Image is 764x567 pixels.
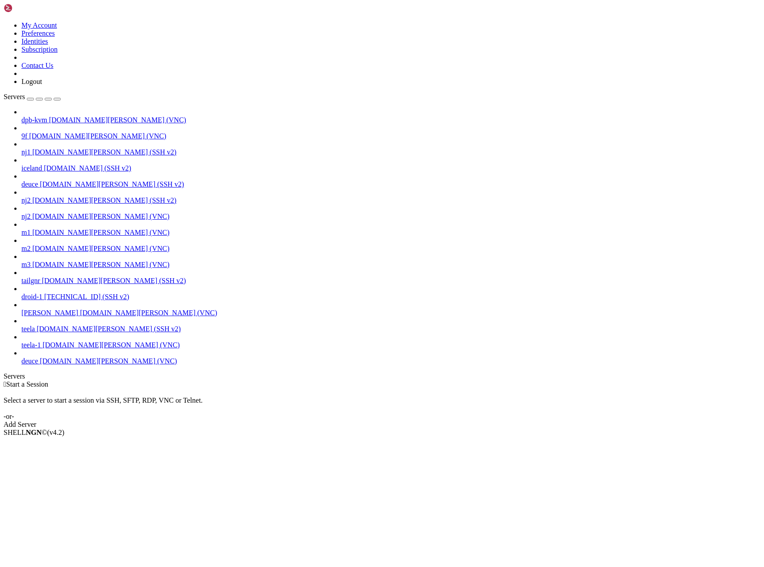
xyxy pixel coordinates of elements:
[26,429,42,436] b: NGN
[4,93,61,100] a: Servers
[49,116,186,124] span: [DOMAIN_NAME][PERSON_NAME] (VNC)
[21,301,760,317] li: [PERSON_NAME] [DOMAIN_NAME][PERSON_NAME] (VNC)
[21,349,760,365] li: deuce [DOMAIN_NAME][PERSON_NAME] (VNC)
[32,213,169,220] span: [DOMAIN_NAME][PERSON_NAME] (VNC)
[21,253,760,269] li: m3 [DOMAIN_NAME][PERSON_NAME] (VNC)
[21,164,42,172] span: iceland
[40,357,177,365] span: [DOMAIN_NAME][PERSON_NAME] (VNC)
[21,229,760,237] a: m1 [DOMAIN_NAME][PERSON_NAME] (VNC)
[21,156,760,172] li: iceland [DOMAIN_NAME] (SSH v2)
[21,172,760,188] li: deuce [DOMAIN_NAME][PERSON_NAME] (SSH v2)
[32,245,169,252] span: [DOMAIN_NAME][PERSON_NAME] (VNC)
[21,221,760,237] li: m1 [DOMAIN_NAME][PERSON_NAME] (VNC)
[47,429,65,436] span: 4.2.0
[21,188,760,204] li: nj2 [DOMAIN_NAME][PERSON_NAME] (SSH v2)
[21,78,42,85] a: Logout
[21,277,760,285] a: tailgnr [DOMAIN_NAME][PERSON_NAME] (SSH v2)
[21,269,760,285] li: tailgnr [DOMAIN_NAME][PERSON_NAME] (SSH v2)
[21,62,54,69] a: Contact Us
[21,341,760,349] a: teela-1 [DOMAIN_NAME][PERSON_NAME] (VNC)
[21,140,760,156] li: nj1 [DOMAIN_NAME][PERSON_NAME] (SSH v2)
[32,229,169,236] span: [DOMAIN_NAME][PERSON_NAME] (VNC)
[43,341,180,349] span: [DOMAIN_NAME][PERSON_NAME] (VNC)
[21,204,760,221] li: nj2 [DOMAIN_NAME][PERSON_NAME] (VNC)
[21,29,55,37] a: Preferences
[21,245,760,253] a: m2 [DOMAIN_NAME][PERSON_NAME] (VNC)
[21,357,760,365] a: deuce [DOMAIN_NAME][PERSON_NAME] (VNC)
[32,261,169,268] span: [DOMAIN_NAME][PERSON_NAME] (VNC)
[21,164,760,172] a: iceland [DOMAIN_NAME] (SSH v2)
[21,325,760,333] a: teela [DOMAIN_NAME][PERSON_NAME] (SSH v2)
[21,213,760,221] a: nj2 [DOMAIN_NAME][PERSON_NAME] (VNC)
[6,380,48,388] span: Start a Session
[21,148,760,156] a: nj1 [DOMAIN_NAME][PERSON_NAME] (SSH v2)
[80,309,217,317] span: [DOMAIN_NAME][PERSON_NAME] (VNC)
[21,245,30,252] span: m2
[21,333,760,349] li: teela-1 [DOMAIN_NAME][PERSON_NAME] (VNC)
[37,325,181,333] span: [DOMAIN_NAME][PERSON_NAME] (SSH v2)
[21,285,760,301] li: droid-1 [TECHNICAL_ID] (SSH v2)
[42,277,186,284] span: [DOMAIN_NAME][PERSON_NAME] (SSH v2)
[21,261,30,268] span: m3
[21,341,41,349] span: teela-1
[21,293,42,300] span: droid-1
[4,372,760,380] div: Servers
[21,196,760,204] a: nj2 [DOMAIN_NAME][PERSON_NAME] (SSH v2)
[21,116,47,124] span: dpb-kvm
[21,21,57,29] a: My Account
[44,164,131,172] span: [DOMAIN_NAME] (SSH v2)
[21,261,760,269] a: m3 [DOMAIN_NAME][PERSON_NAME] (VNC)
[21,325,35,333] span: teela
[4,388,760,421] div: Select a server to start a session via SSH, SFTP, RDP, VNC or Telnet. -or-
[44,293,129,300] span: [TECHNICAL_ID] (SSH v2)
[4,4,55,13] img: Shellngn
[32,196,176,204] span: [DOMAIN_NAME][PERSON_NAME] (SSH v2)
[29,132,166,140] span: [DOMAIN_NAME][PERSON_NAME] (VNC)
[21,180,38,188] span: deuce
[4,421,760,429] div: Add Server
[21,213,30,220] span: nj2
[21,132,760,140] a: 9f [DOMAIN_NAME][PERSON_NAME] (VNC)
[21,277,40,284] span: tailgnr
[21,293,760,301] a: droid-1 [TECHNICAL_ID] (SSH v2)
[21,317,760,333] li: teela [DOMAIN_NAME][PERSON_NAME] (SSH v2)
[21,46,58,53] a: Subscription
[21,124,760,140] li: 9f [DOMAIN_NAME][PERSON_NAME] (VNC)
[21,196,30,204] span: nj2
[21,357,38,365] span: deuce
[21,309,78,317] span: [PERSON_NAME]
[21,229,30,236] span: m1
[21,180,760,188] a: deuce [DOMAIN_NAME][PERSON_NAME] (SSH v2)
[21,132,27,140] span: 9f
[32,148,176,156] span: [DOMAIN_NAME][PERSON_NAME] (SSH v2)
[4,380,6,388] span: 
[21,116,760,124] a: dpb-kvm [DOMAIN_NAME][PERSON_NAME] (VNC)
[21,108,760,124] li: dpb-kvm [DOMAIN_NAME][PERSON_NAME] (VNC)
[21,237,760,253] li: m2 [DOMAIN_NAME][PERSON_NAME] (VNC)
[21,148,30,156] span: nj1
[40,180,184,188] span: [DOMAIN_NAME][PERSON_NAME] (SSH v2)
[21,38,48,45] a: Identities
[21,309,760,317] a: [PERSON_NAME] [DOMAIN_NAME][PERSON_NAME] (VNC)
[4,429,64,436] span: SHELL ©
[4,93,25,100] span: Servers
